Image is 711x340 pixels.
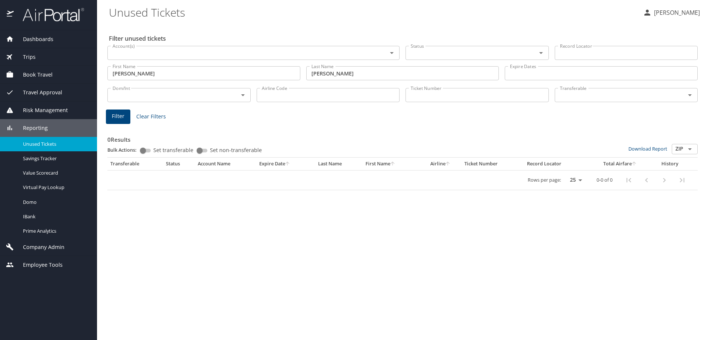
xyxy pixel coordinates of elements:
a: Download Report [628,145,667,152]
button: Filter [106,110,130,124]
button: Open [685,144,695,154]
p: Rows per page: [528,178,561,182]
span: Employee Tools [14,261,63,269]
span: Prime Analytics [23,228,88,235]
table: custom pagination table [107,158,698,190]
span: Risk Management [14,106,68,114]
th: Status [163,158,195,170]
span: Value Scorecard [23,169,88,176]
span: Dashboards [14,35,53,43]
button: Open [387,48,397,58]
button: sort [445,162,451,166]
th: Account Name [195,158,256,170]
span: Book Travel [14,71,53,79]
button: sort [285,162,290,166]
th: Ticket Number [461,158,524,170]
select: rows per page [564,175,585,186]
span: Domo [23,199,88,206]
span: IBank [23,213,88,220]
span: Trips [14,53,36,61]
th: History [652,158,688,170]
p: Bulk Actions: [107,147,143,153]
p: 0-0 of 0 [597,178,612,182]
h2: Filter unused tickets [109,33,699,44]
span: Virtual Pay Lookup [23,184,88,191]
button: Open [685,90,695,100]
th: Expire Date [256,158,315,170]
th: Total Airfare [588,158,652,170]
img: airportal-logo.png [14,7,84,22]
h1: Unused Tickets [109,1,637,24]
span: Savings Tracker [23,155,88,162]
th: Record Locator [524,158,588,170]
h3: 0 Results [107,131,698,144]
p: [PERSON_NAME] [652,8,700,17]
span: Clear Filters [136,112,166,121]
span: Unused Tickets [23,141,88,148]
span: Filter [112,112,124,121]
th: First Name [363,158,420,170]
button: sort [632,162,637,166]
th: Airline [420,158,461,170]
span: Reporting [14,124,48,132]
img: icon-airportal.png [7,7,14,22]
button: sort [390,162,395,166]
span: Travel Approval [14,88,62,97]
span: Set transferable [153,148,193,153]
button: Open [238,90,248,100]
th: Last Name [315,158,363,170]
div: Transferable [110,161,160,167]
button: Clear Filters [133,110,169,124]
button: [PERSON_NAME] [640,6,703,19]
button: Open [536,48,546,58]
span: Set non-transferable [210,148,262,153]
span: Company Admin [14,243,64,251]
